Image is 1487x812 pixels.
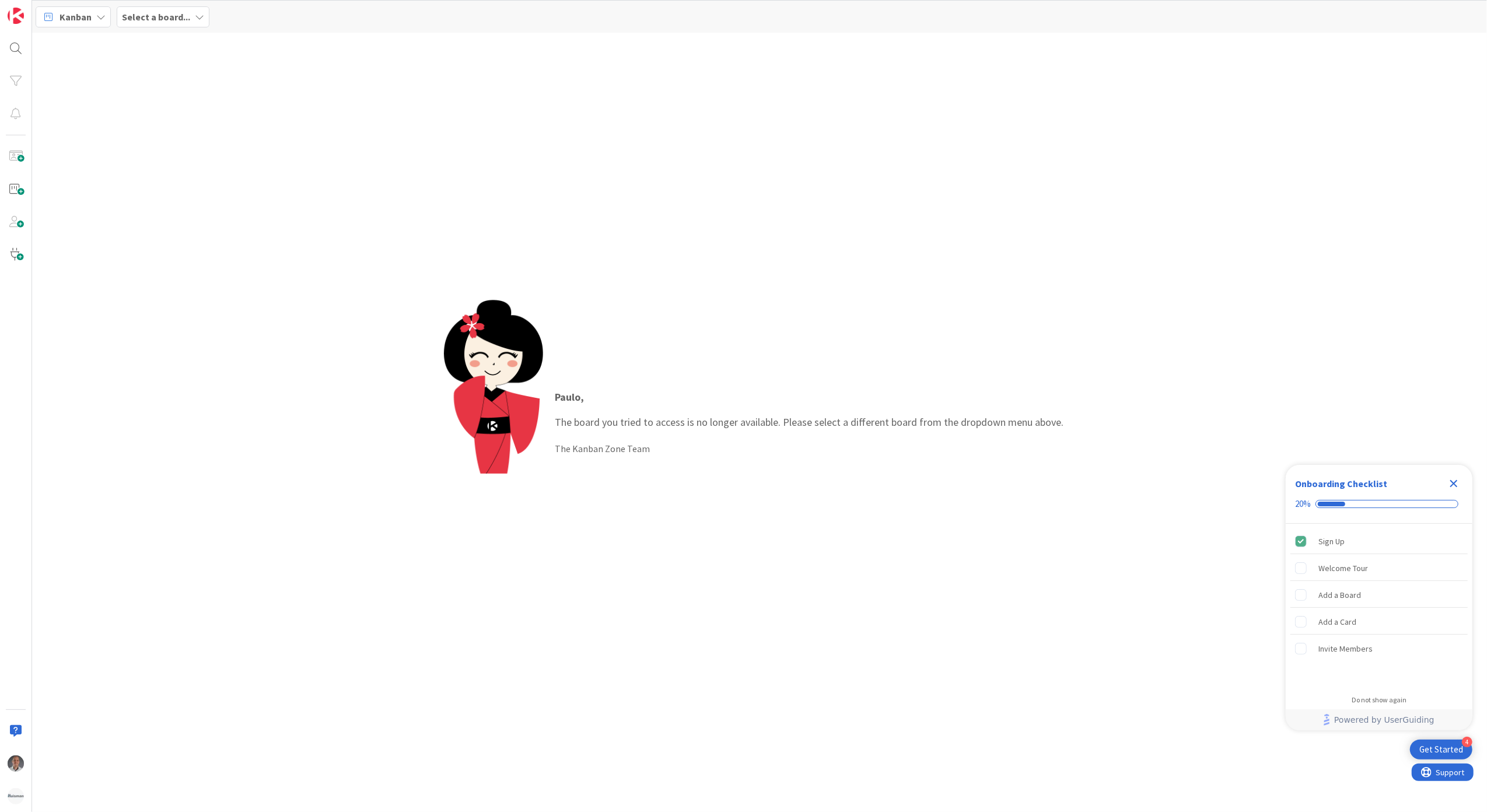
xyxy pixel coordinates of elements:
[1318,615,1356,629] div: Add a Card
[1462,737,1472,747] div: 4
[1410,740,1472,759] div: Open Get Started checklist, remaining modules: 4
[1318,534,1345,548] div: Sign Up
[1318,561,1368,575] div: Welcome Tour
[8,8,24,24] img: Visit kanbanzone.com
[1290,555,1468,581] div: Welcome Tour is incomplete.
[1286,709,1472,730] div: Footer
[1286,465,1472,730] div: Checklist Container
[8,788,24,804] img: avatar
[1295,499,1463,509] div: Checklist progress: 20%
[1352,695,1406,705] div: Do not show again
[25,2,53,16] span: Support
[122,11,190,23] b: Select a board...
[1290,636,1468,661] div: Invite Members is incomplete.
[1290,609,1468,635] div: Add a Card is incomplete.
[1318,588,1361,602] div: Add a Board
[1419,744,1463,755] div: Get Started
[1334,713,1434,727] span: Powered by UserGuiding
[1290,582,1468,608] div: Add a Board is incomplete.
[1286,524,1472,688] div: Checklist items
[1295,477,1387,491] div: Onboarding Checklist
[60,10,92,24] span: Kanban
[8,755,24,772] img: PS
[555,442,1063,456] div: The Kanban Zone Team
[1290,528,1468,554] div: Sign Up is complete.
[1295,499,1311,509] div: 20%
[1292,709,1467,730] a: Powered by UserGuiding
[1318,642,1373,656] div: Invite Members
[555,390,584,404] strong: Paulo ,
[1444,474,1463,493] div: Close Checklist
[555,389,1063,430] p: The board you tried to access is no longer available. Please select a different board from the dr...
